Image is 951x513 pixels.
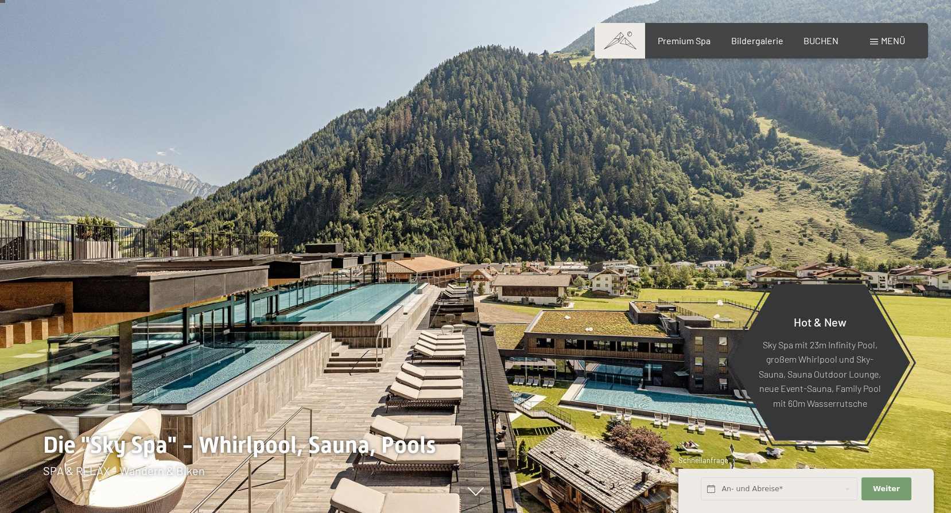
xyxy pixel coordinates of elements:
a: Bildergalerie [731,35,783,46]
span: Schnellanfrage [678,456,728,465]
span: Hot & New [794,314,847,328]
p: Sky Spa mit 23m Infinity Pool, großem Whirlpool und Sky-Sauna, Sauna Outdoor Lounge, neue Event-S... [758,337,882,410]
a: BUCHEN [804,35,839,46]
span: Menü [881,35,905,46]
a: Premium Spa [658,35,711,46]
a: Hot & New Sky Spa mit 23m Infinity Pool, großem Whirlpool und Sky-Sauna, Sauna Outdoor Lounge, ne... [729,283,911,441]
span: Weiter [873,484,900,494]
button: Weiter [861,477,911,501]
